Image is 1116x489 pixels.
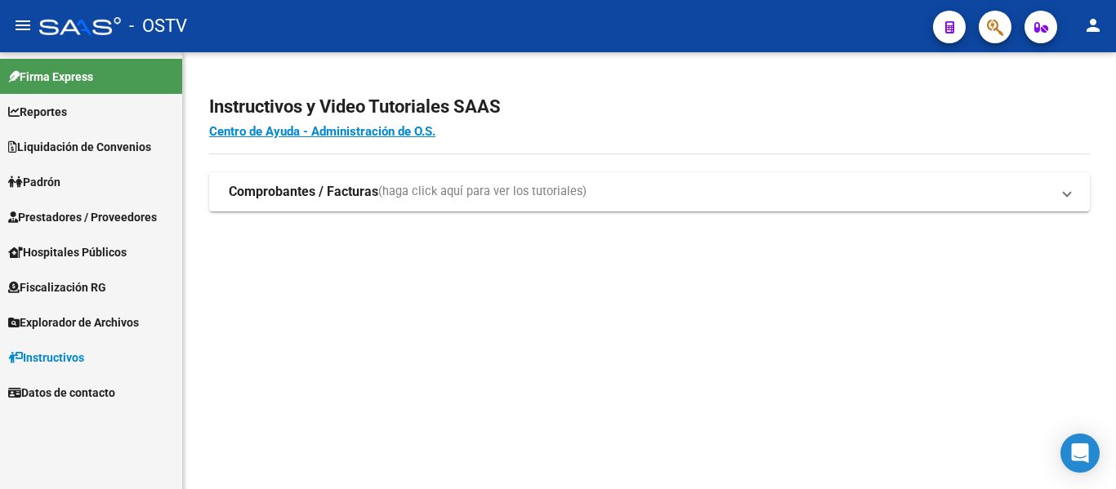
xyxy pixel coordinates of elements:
[8,138,151,156] span: Liquidación de Convenios
[209,172,1090,211] mat-expansion-panel-header: Comprobantes / Facturas(haga click aquí para ver los tutoriales)
[378,183,587,201] span: (haga click aquí para ver los tutoriales)
[209,91,1090,122] h2: Instructivos y Video Tutoriales SAAS
[8,243,127,261] span: Hospitales Públicos
[209,124,435,139] a: Centro de Ayuda - Administración de O.S.
[8,208,157,226] span: Prestadores / Proveedores
[8,278,106,296] span: Fiscalización RG
[8,384,115,402] span: Datos de contacto
[8,103,67,121] span: Reportes
[8,173,60,191] span: Padrón
[129,8,187,44] span: - OSTV
[8,68,93,86] span: Firma Express
[229,183,378,201] strong: Comprobantes / Facturas
[8,313,139,331] span: Explorador de Archivos
[8,349,84,367] span: Instructivos
[1060,433,1100,473] div: Open Intercom Messenger
[1083,16,1103,35] mat-icon: person
[13,16,33,35] mat-icon: menu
